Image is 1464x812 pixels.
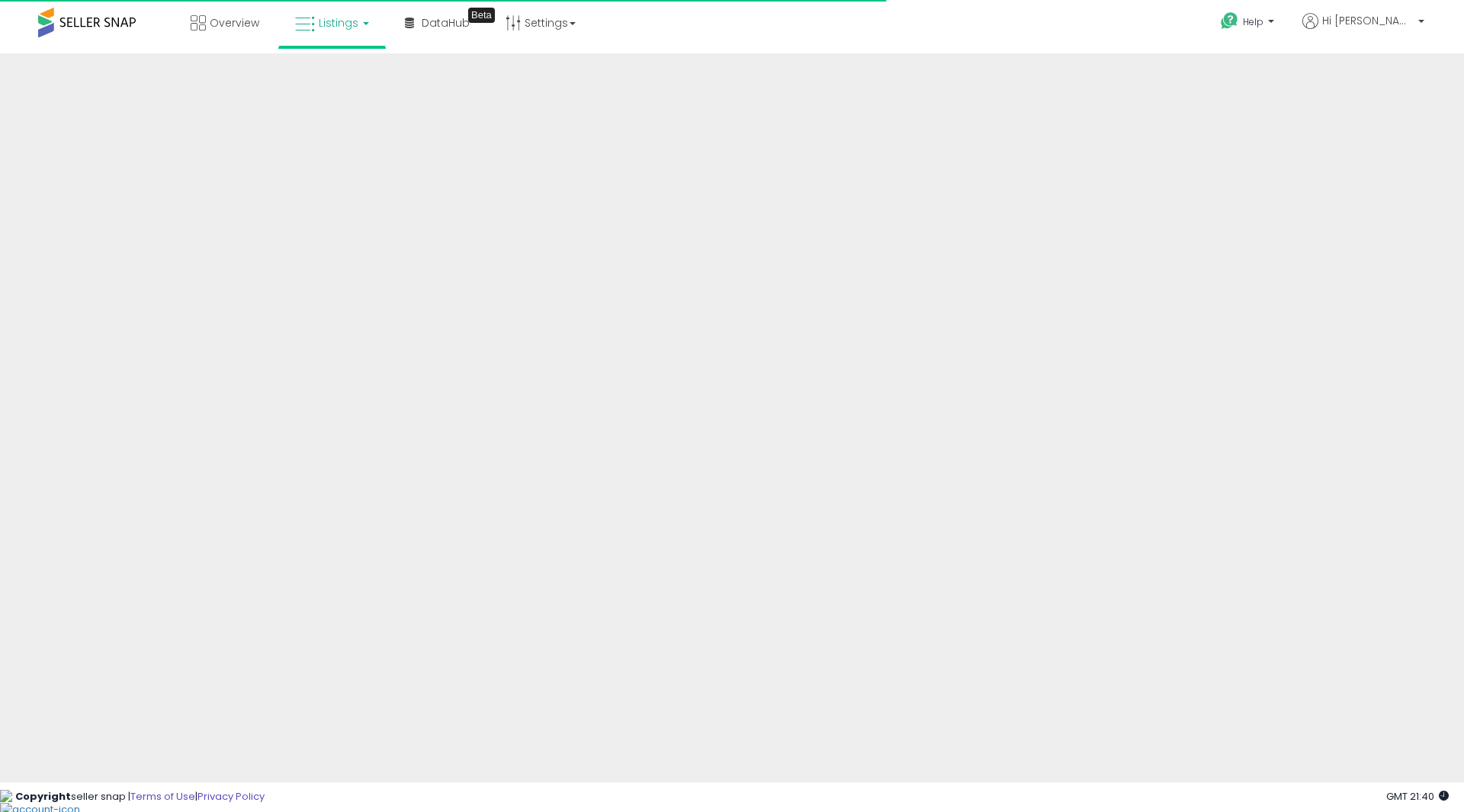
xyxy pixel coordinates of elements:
[468,8,495,23] div: Tooltip anchor
[1220,11,1239,30] i: Get Help
[422,15,470,30] span: DataHub
[1243,15,1263,28] span: Help
[1322,13,1414,28] span: Hi [PERSON_NAME]
[1302,13,1424,47] a: Hi [PERSON_NAME]
[319,15,358,30] span: Listings
[210,15,259,30] span: Overview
